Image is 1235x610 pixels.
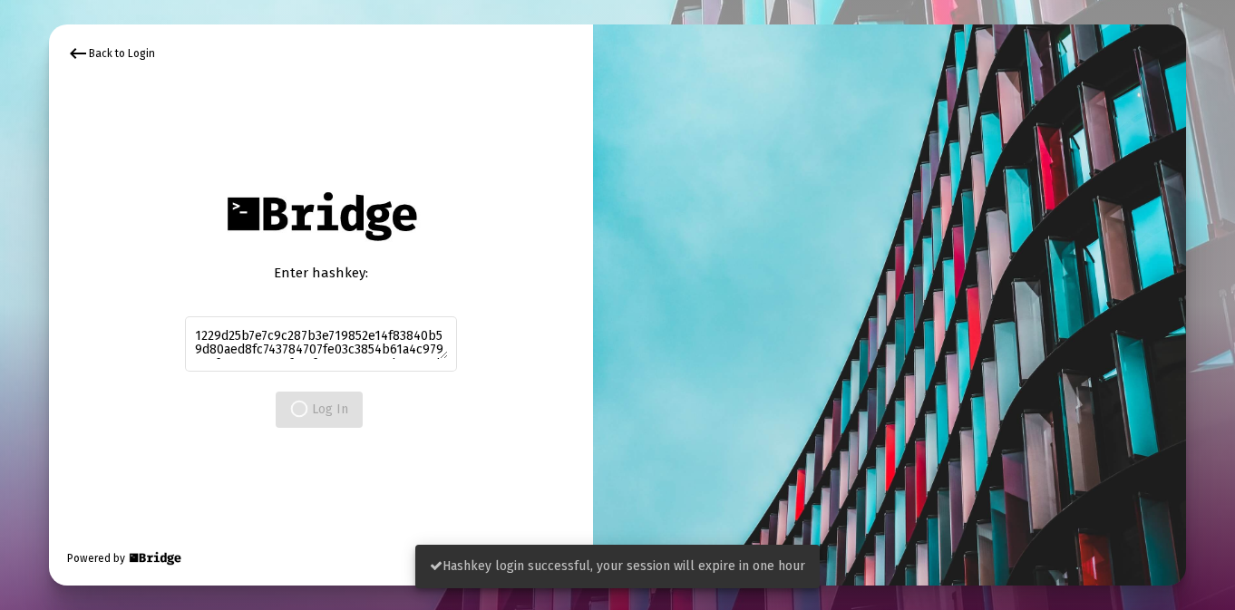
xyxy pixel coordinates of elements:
[127,549,182,567] img: Bridge Financial Technology Logo
[218,182,425,250] img: Bridge Financial Technology Logo
[185,264,457,282] div: Enter hashkey:
[276,392,363,428] button: Log In
[430,558,805,574] span: Hashkey login successful, your session will expire in one hour
[290,402,348,417] span: Log In
[67,43,155,64] div: Back to Login
[67,549,182,567] div: Powered by
[67,43,89,64] mat-icon: keyboard_backspace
